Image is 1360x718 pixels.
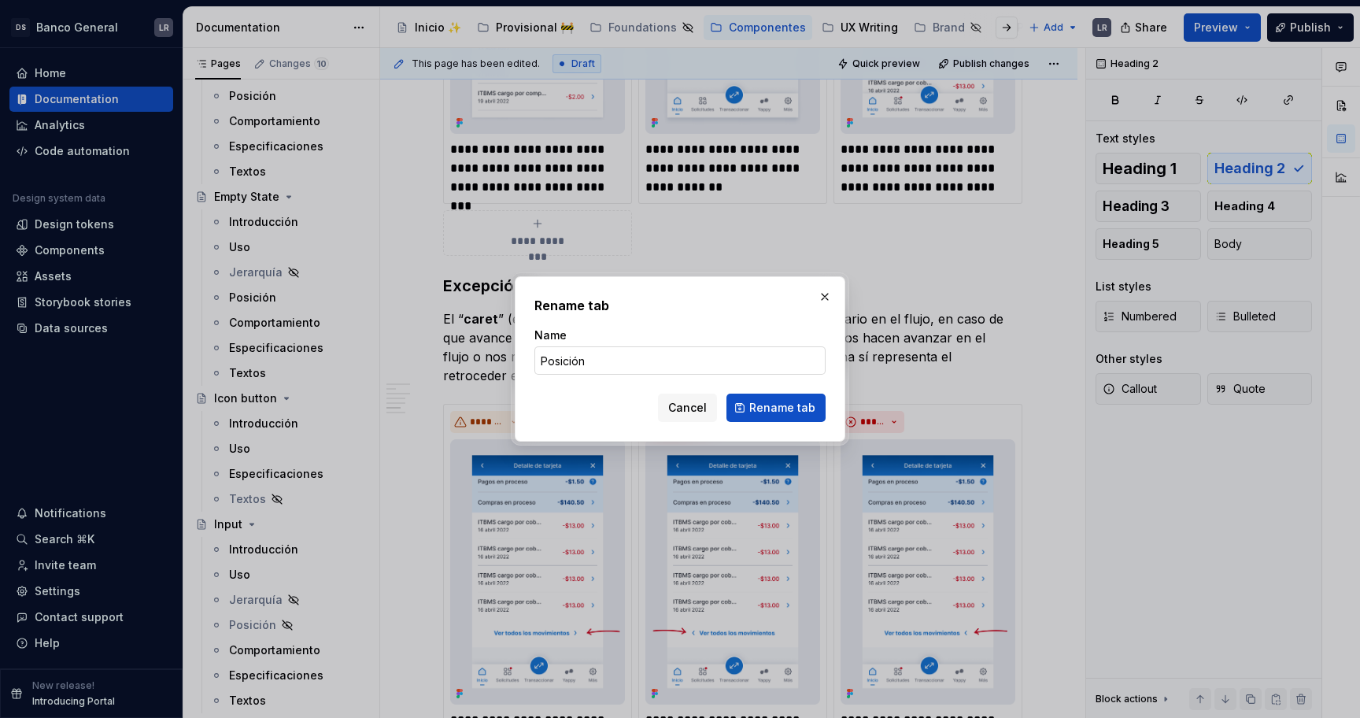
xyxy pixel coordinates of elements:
[726,394,826,422] button: Rename tab
[534,328,567,343] label: Name
[668,400,707,416] span: Cancel
[658,394,717,422] button: Cancel
[749,400,815,416] span: Rename tab
[534,296,826,315] h2: Rename tab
